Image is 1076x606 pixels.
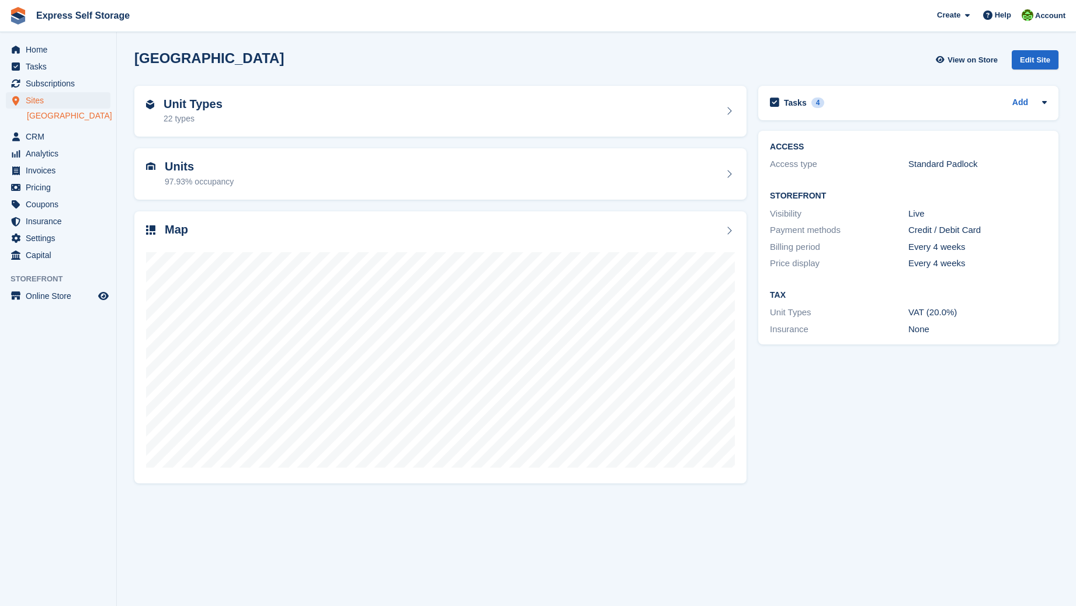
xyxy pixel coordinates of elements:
[784,97,807,108] h2: Tasks
[6,75,110,92] a: menu
[6,128,110,145] a: menu
[770,257,908,270] div: Price display
[908,207,1047,221] div: Live
[146,100,154,109] img: unit-type-icn-2b2737a686de81e16bb02015468b77c625bbabd49415b5ef34ead5e3b44a266d.svg
[6,58,110,75] a: menu
[1035,10,1065,22] span: Account
[6,213,110,229] a: menu
[908,158,1047,171] div: Standard Padlock
[937,9,960,21] span: Create
[164,97,223,111] h2: Unit Types
[6,288,110,304] a: menu
[770,306,908,319] div: Unit Types
[908,323,1047,336] div: None
[908,306,1047,319] div: VAT (20.0%)
[165,160,234,173] h2: Units
[6,247,110,263] a: menu
[6,162,110,179] a: menu
[770,142,1047,152] h2: ACCESS
[134,86,747,137] a: Unit Types 22 types
[6,179,110,196] a: menu
[134,50,284,66] h2: [GEOGRAPHIC_DATA]
[6,196,110,213] a: menu
[134,211,747,484] a: Map
[6,230,110,246] a: menu
[770,191,1047,201] h2: Storefront
[6,145,110,162] a: menu
[1022,9,1033,21] img: Sonia Shah
[26,162,96,179] span: Invoices
[27,110,110,121] a: [GEOGRAPHIC_DATA]
[96,289,110,303] a: Preview store
[934,50,1002,69] a: View on Store
[165,223,188,236] h2: Map
[6,92,110,109] a: menu
[32,6,134,25] a: Express Self Storage
[11,273,116,285] span: Storefront
[26,179,96,196] span: Pricing
[26,75,96,92] span: Subscriptions
[165,176,234,188] div: 97.93% occupancy
[26,92,96,109] span: Sites
[770,224,908,237] div: Payment methods
[908,224,1047,237] div: Credit / Debit Card
[908,257,1047,270] div: Every 4 weeks
[26,145,96,162] span: Analytics
[26,213,96,229] span: Insurance
[26,58,96,75] span: Tasks
[908,241,1047,254] div: Every 4 weeks
[9,7,27,25] img: stora-icon-8386f47178a22dfd0bd8f6a31ec36ba5ce8667c1dd55bd0f319d3a0aa187defe.svg
[134,148,747,200] a: Units 97.93% occupancy
[26,247,96,263] span: Capital
[6,41,110,58] a: menu
[770,241,908,254] div: Billing period
[26,41,96,58] span: Home
[770,207,908,221] div: Visibility
[146,225,155,235] img: map-icn-33ee37083ee616e46c38cad1a60f524a97daa1e2b2c8c0bc3eb3415660979fc1.svg
[26,288,96,304] span: Online Store
[146,162,155,170] img: unit-icn-7be61d7bf1b0ce9d3e12c5938cc71ed9869f7b940bace4675aadf7bd6d80202e.svg
[1012,50,1058,74] a: Edit Site
[770,158,908,171] div: Access type
[947,54,998,66] span: View on Store
[1012,96,1028,110] a: Add
[164,113,223,125] div: 22 types
[811,97,825,108] div: 4
[26,128,96,145] span: CRM
[26,196,96,213] span: Coupons
[995,9,1011,21] span: Help
[26,230,96,246] span: Settings
[770,291,1047,300] h2: Tax
[770,323,908,336] div: Insurance
[1012,50,1058,69] div: Edit Site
